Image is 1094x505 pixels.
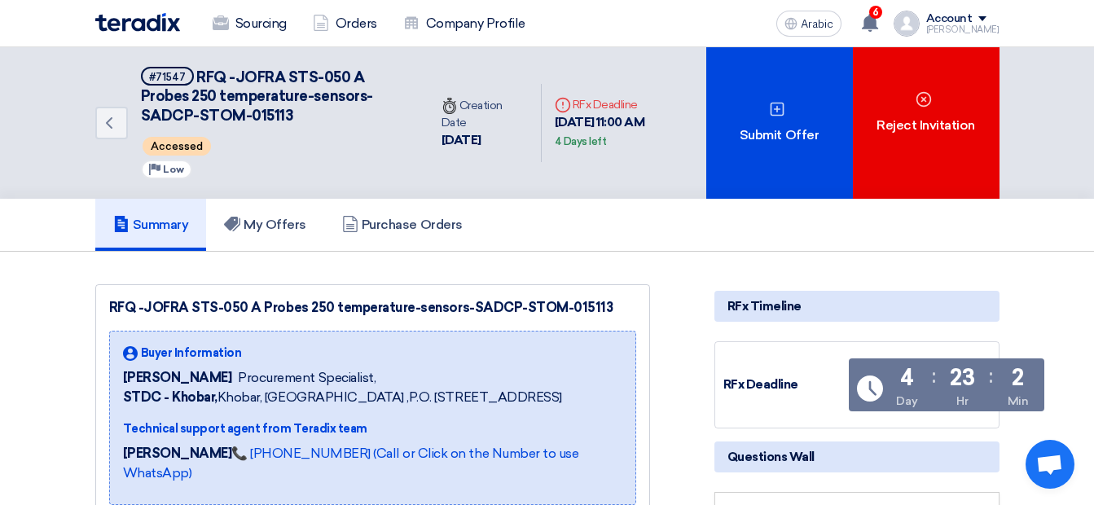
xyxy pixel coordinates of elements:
[149,72,186,82] div: #71547
[926,25,1000,34] div: [PERSON_NAME]
[776,11,841,37] button: Arabic
[123,389,562,405] font: Khobar, [GEOGRAPHIC_DATA] ,P.O. [STREET_ADDRESS]
[932,362,936,391] div: :
[869,6,882,19] span: 6
[362,217,463,232] font: Purchase Orders
[123,368,232,388] span: [PERSON_NAME]
[894,11,920,37] img: profile_test.png
[801,19,833,30] span: Arabic
[740,125,819,145] font: Submit Offer
[141,345,242,362] span: Buyer Information
[1026,440,1074,489] div: Open chat
[1008,393,1029,410] div: Min
[989,362,993,391] div: :
[238,368,376,388] span: Procurement Specialist,
[926,12,973,26] div: Account
[163,164,184,175] span: Low
[200,6,300,42] a: Sourcing
[555,134,607,150] div: 4 Days left
[950,367,974,389] div: 23
[141,68,373,125] span: RFQ -JOFRA STS-050 A Probes 250 temperature-sensors-SADCP-STOM-015113
[714,291,1000,322] div: RFx Timeline
[141,67,409,125] h5: RFQ -JOFRA STS-050 A Probes 250 temperature-sensors-SADCP-STOM-015113
[123,420,622,437] div: Technical support agent from Teradix team
[244,217,306,232] font: My Offers
[123,389,217,405] b: STDC - Khobar,
[723,375,846,394] div: RFx Deadline
[896,393,917,410] div: Day
[956,393,968,410] div: Hr
[109,298,636,318] div: RFQ -JOFRA STS-050 A Probes 250 temperature-sensors-SADCP-STOM-015113
[95,13,180,32] img: Teradix logo
[727,450,815,464] font: Questions Wall
[877,116,975,135] font: Reject Invitation
[555,98,638,112] font: RFx Deadline
[235,14,287,33] font: Sourcing
[900,367,914,389] div: 4
[1012,367,1024,389] div: 2
[555,115,645,130] font: [DATE] 11:00 AM
[206,199,324,251] a: My Offers
[300,6,390,42] a: Orders
[426,14,525,33] font: Company Profile
[133,217,189,232] font: Summary
[123,446,579,481] a: 📞 [PHONE_NUMBER] (Call or Click on the Number to use WhatsApp)
[442,99,503,130] font: Creation Date
[123,446,232,461] strong: [PERSON_NAME]
[442,131,528,150] div: [DATE]
[95,199,207,251] a: Summary
[336,14,377,33] font: Orders
[143,137,211,156] span: Accessed
[324,199,481,251] a: Purchase Orders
